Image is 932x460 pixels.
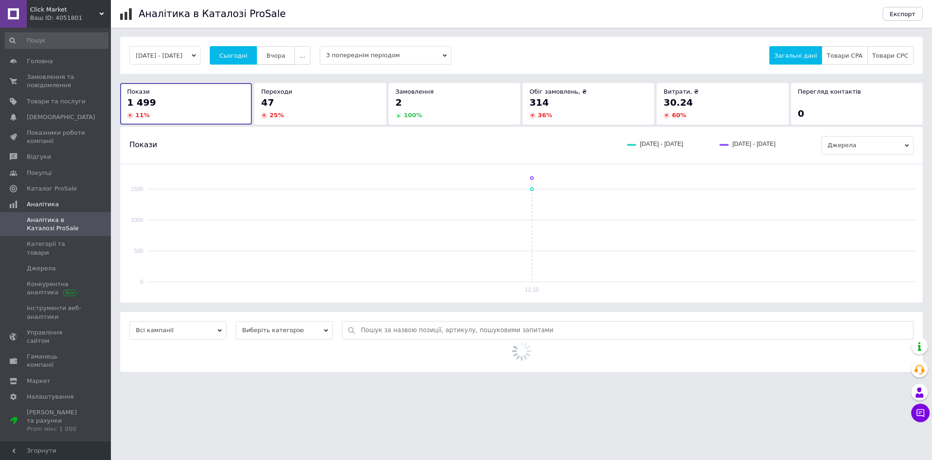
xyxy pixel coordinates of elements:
text: 1000 [131,217,143,223]
span: Click Market [30,6,99,14]
span: Головна [27,57,53,66]
text: 1500 [131,186,143,192]
span: Всі кампанії [129,321,226,340]
span: З попереднім періодом [320,46,451,65]
div: Prom мікс 1 000 [27,425,85,433]
button: Загальні дані [769,46,822,65]
span: Замовлення [396,88,434,95]
span: 25 % [269,112,284,119]
span: 0 [798,108,804,119]
h1: Аналітика в Каталозі ProSale [139,8,286,19]
span: Сьогодні [219,52,248,59]
span: Каталог ProSale [27,185,77,193]
button: ... [294,46,310,65]
span: [DEMOGRAPHIC_DATA] [27,113,95,121]
div: Ваш ID: 4051801 [30,14,111,22]
span: Виберіть категорію [236,321,333,340]
span: 100 % [404,112,422,119]
span: Інструменти веб-аналітики [27,304,85,321]
span: Категорії та товари [27,240,85,257]
span: 30.24 [664,97,693,108]
button: Експорт [883,7,923,21]
span: Гаманець компанії [27,352,85,369]
span: Маркет [27,377,50,385]
span: Джерела [27,264,55,273]
span: Аналітика в Каталозі ProSale [27,216,85,233]
span: Товари CPA [827,52,862,59]
span: Показники роботи компанії [27,129,85,145]
span: Вчора [266,52,285,59]
button: Чат з покупцем [911,404,930,422]
span: 60 % [672,112,686,119]
span: 47 [261,97,274,108]
text: 12.10 [525,287,539,293]
span: Обіг замовлень, ₴ [530,88,587,95]
span: Товари та послуги [27,97,85,106]
text: 500 [134,248,143,254]
input: Пошук за назвою позиції, артикулу, пошуковими запитами [361,322,908,339]
span: Аналітика [27,200,59,209]
button: Товари CPC [867,46,914,65]
span: Експорт [890,11,916,18]
span: Конкурентна аналітика [27,280,85,297]
span: ... [299,52,305,59]
text: 0 [140,279,143,285]
span: 36 % [538,112,552,119]
button: [DATE] - [DATE] [129,46,201,65]
span: Налаштування [27,393,74,401]
span: Покази [127,88,150,95]
span: Замовлення та повідомлення [27,73,85,90]
span: Відгуки [27,153,51,161]
span: [PERSON_NAME] та рахунки [27,408,85,434]
span: Покази [129,140,157,150]
button: Товари CPA [822,46,867,65]
span: Загальні дані [774,52,817,59]
span: Джерела [821,136,914,155]
span: Перегляд контактів [798,88,861,95]
span: Покупці [27,169,52,177]
button: Сьогодні [210,46,257,65]
span: Переходи [261,88,292,95]
span: Управління сайтом [27,329,85,345]
span: Товари CPC [872,52,908,59]
span: Витрати, ₴ [664,88,699,95]
span: 314 [530,97,549,108]
span: 11 % [135,112,150,119]
input: Пошук [5,32,109,49]
button: Вчора [256,46,295,65]
span: 2 [396,97,402,108]
span: 1 499 [127,97,156,108]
